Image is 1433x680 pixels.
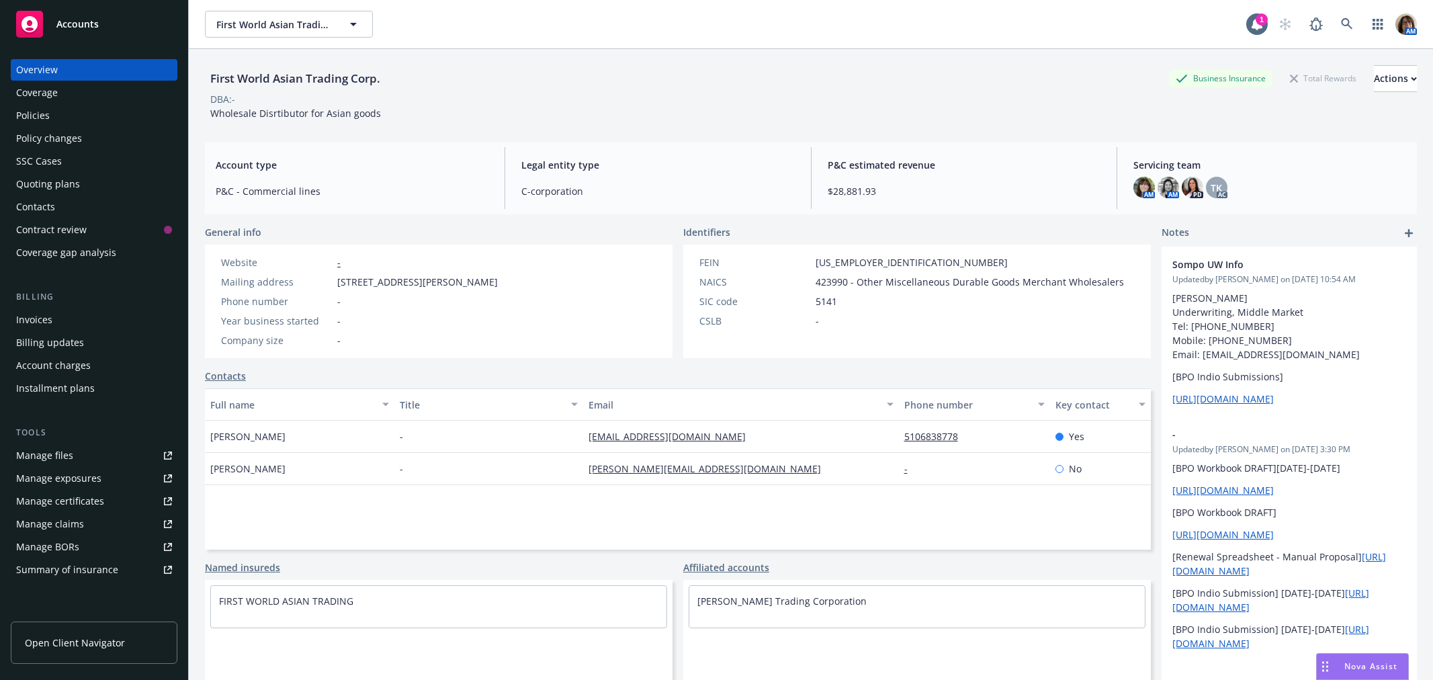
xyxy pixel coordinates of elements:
[1344,661,1397,672] span: Nova Assist
[1055,398,1131,412] div: Key contact
[11,445,177,466] a: Manage files
[11,196,177,218] a: Contacts
[11,468,177,489] a: Manage exposures
[16,468,101,489] div: Manage exposures
[16,445,73,466] div: Manage files
[16,128,82,149] div: Policy changes
[221,333,332,347] div: Company size
[210,429,286,443] span: [PERSON_NAME]
[11,59,177,81] a: Overview
[1069,462,1082,476] span: No
[210,107,381,120] span: Wholesale Disrtibutor for Asian goods
[11,128,177,149] a: Policy changes
[16,242,116,263] div: Coverage gap analysis
[11,355,177,376] a: Account charges
[1158,177,1179,198] img: photo
[11,607,177,621] div: Analytics hub
[16,196,55,218] div: Contacts
[816,294,837,308] span: 5141
[400,398,564,412] div: Title
[16,559,118,581] div: Summary of insurance
[1211,181,1222,195] span: TK
[1133,158,1406,172] span: Servicing team
[216,184,488,198] span: P&C - Commercial lines
[205,388,394,421] button: Full name
[583,388,898,421] button: Email
[699,255,810,269] div: FEIN
[337,256,341,269] a: -
[1283,70,1363,87] div: Total Rewards
[221,255,332,269] div: Website
[1317,654,1334,679] div: Drag to move
[1316,653,1409,680] button: Nova Assist
[221,275,332,289] div: Mailing address
[1069,429,1084,443] span: Yes
[16,151,62,172] div: SSC Cases
[25,636,125,650] span: Open Client Navigator
[699,275,810,289] div: NAICS
[205,369,246,383] a: Contacts
[337,333,341,347] span: -
[904,430,969,443] a: 5106838778
[11,378,177,399] a: Installment plans
[1050,388,1151,421] button: Key contact
[1172,273,1406,286] span: Updated by [PERSON_NAME] on [DATE] 10:54 AM
[1162,417,1417,661] div: -Updatedby [PERSON_NAME] on [DATE] 3:30 PM[BPO Workbook DRAFT][DATE]-[DATE][URL][DOMAIN_NAME][BPO...
[11,219,177,241] a: Contract review
[221,294,332,308] div: Phone number
[1172,461,1406,475] p: [BPO Workbook DRAFT][DATE]-[DATE]
[16,332,84,353] div: Billing updates
[210,398,374,412] div: Full name
[816,314,819,328] span: -
[337,275,498,289] span: [STREET_ADDRESS][PERSON_NAME]
[11,173,177,195] a: Quoting plans
[816,255,1008,269] span: [US_EMPLOYER_IDENTIFICATION_NUMBER]
[816,275,1124,289] span: 423990 - Other Miscellaneous Durable Goods Merchant Wholesalers
[16,309,52,331] div: Invoices
[16,173,80,195] div: Quoting plans
[521,184,794,198] span: C-corporation
[216,17,333,32] span: First World Asian Trading Corp.
[1395,13,1417,35] img: photo
[699,294,810,308] div: SIC code
[16,491,104,512] div: Manage certificates
[1374,65,1417,92] button: Actions
[1172,443,1406,456] span: Updated by [PERSON_NAME] on [DATE] 3:30 PM
[1172,622,1406,650] p: [BPO Indio Submission] [DATE]-[DATE]
[828,158,1100,172] span: P&C estimated revenue
[205,560,280,575] a: Named insureds
[400,429,403,443] span: -
[1172,528,1274,541] a: [URL][DOMAIN_NAME]
[216,158,488,172] span: Account type
[899,388,1050,421] button: Phone number
[16,105,50,126] div: Policies
[904,398,1030,412] div: Phone number
[1133,177,1155,198] img: photo
[11,491,177,512] a: Manage certificates
[16,355,91,376] div: Account charges
[1182,177,1203,198] img: photo
[11,151,177,172] a: SSC Cases
[11,513,177,535] a: Manage claims
[11,309,177,331] a: Invoices
[1172,291,1406,362] p: [PERSON_NAME] Underwriting, Middle Market Tel: [PHONE_NUMBER] Mobile: [PHONE_NUMBER] Email: [EMAI...
[16,59,58,81] div: Overview
[1172,427,1371,441] span: -
[1172,370,1406,384] p: [BPO Indio Submissions]
[210,92,235,106] div: DBA: -
[221,314,332,328] div: Year business started
[11,426,177,439] div: Tools
[589,462,832,475] a: [PERSON_NAME][EMAIL_ADDRESS][DOMAIN_NAME]
[1303,11,1330,38] a: Report a Bug
[1334,11,1360,38] a: Search
[205,11,373,38] button: First World Asian Trading Corp.
[1162,247,1417,417] div: Sompo UW InfoUpdatedby [PERSON_NAME] on [DATE] 10:54 AM[PERSON_NAME] Underwriting, Middle Market ...
[1172,550,1406,578] p: [Renewal Spreadsheet - Manual Proposal]
[337,314,341,328] span: -
[699,314,810,328] div: CSLB
[1172,505,1406,519] p: [BPO Workbook DRAFT]
[205,70,386,87] div: First World Asian Trading Corp.
[683,225,730,239] span: Identifiers
[1169,70,1272,87] div: Business Insurance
